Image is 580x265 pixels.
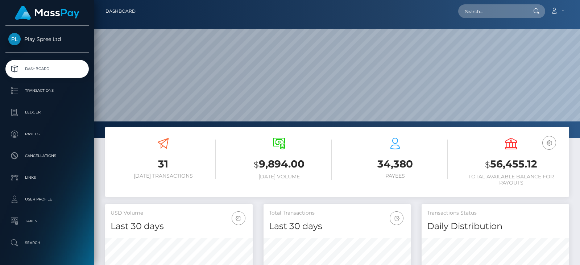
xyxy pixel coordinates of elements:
a: Links [5,169,89,187]
h4: Daily Distribution [427,220,564,233]
a: Taxes [5,212,89,230]
h6: Payees [343,173,448,179]
p: Payees [8,129,86,140]
p: Taxes [8,216,86,227]
h5: USD Volume [111,210,247,217]
span: Play Spree Ltd [5,36,89,42]
h3: 34,380 [343,157,448,171]
a: User Profile [5,190,89,208]
p: Links [8,172,86,183]
a: Cancellations [5,147,89,165]
img: Play Spree Ltd [8,33,21,45]
h5: Total Transactions [269,210,406,217]
p: Transactions [8,85,86,96]
h6: [DATE] Transactions [111,173,216,179]
a: Transactions [5,82,89,100]
p: Ledger [8,107,86,118]
p: User Profile [8,194,86,205]
p: Dashboard [8,63,86,74]
h3: 31 [111,157,216,171]
h3: 9,894.00 [227,157,332,172]
small: $ [485,160,490,170]
h3: 56,455.12 [459,157,564,172]
a: Dashboard [5,60,89,78]
p: Search [8,237,86,248]
input: Search... [458,4,526,18]
h5: Transactions Status [427,210,564,217]
h4: Last 30 days [111,220,247,233]
h6: Total Available Balance for Payouts [459,174,564,186]
a: Search [5,234,89,252]
h6: [DATE] Volume [227,174,332,180]
a: Dashboard [105,4,136,19]
small: $ [254,160,259,170]
p: Cancellations [8,150,86,161]
img: MassPay Logo [15,6,79,20]
h4: Last 30 days [269,220,406,233]
a: Ledger [5,103,89,121]
a: Payees [5,125,89,143]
